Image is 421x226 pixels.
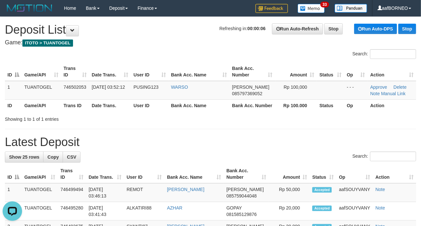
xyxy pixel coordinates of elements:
th: ID: activate to sort column descending [5,62,22,81]
a: WARSO [171,85,188,90]
th: Status: activate to sort column ascending [310,165,336,183]
span: 746502053 [64,85,86,90]
span: Accepted [312,187,332,193]
th: Status [317,99,344,111]
th: Game/API [22,99,61,111]
th: Amount: activate to sort column ascending [275,62,317,81]
label: Search: [353,49,416,59]
span: Copy 085797369052 to clipboard [232,91,262,96]
th: Op: activate to sort column ascending [344,62,367,81]
span: 33 [320,2,329,7]
th: Action: activate to sort column ascending [373,165,416,183]
th: Date Trans.: activate to sort column ascending [86,165,124,183]
td: 1 [5,81,22,100]
img: Button%20Memo.svg [298,4,325,13]
a: Run Auto-DPS [354,24,397,34]
th: Game/API: activate to sort column ascending [22,62,61,81]
th: Status: activate to sort column ascending [317,62,344,81]
a: Delete [393,85,406,90]
td: 746499494 [58,183,86,202]
td: TUANTOGEL [22,202,58,220]
img: Feedback.jpg [255,4,288,13]
span: GOPAY [227,205,242,210]
th: Bank Acc. Name [168,99,229,111]
th: ID: activate to sort column descending [5,165,22,183]
h4: Game: [5,40,416,46]
th: Bank Acc. Name: activate to sort column ascending [165,165,224,183]
label: Search: [353,152,416,161]
th: Action [368,99,416,111]
td: [DATE] 03:41:43 [86,202,124,220]
td: Rp 50,000 [269,183,310,202]
th: User ID: activate to sort column ascending [131,62,168,81]
th: Rp 100.000 [275,99,317,111]
th: Trans ID: activate to sort column ascending [61,62,89,81]
span: [PERSON_NAME] [232,85,269,90]
th: Date Trans.: activate to sort column ascending [89,62,131,81]
input: Search: [370,49,416,59]
a: Copy [43,152,63,163]
a: Note [376,205,385,210]
img: panduan.png [335,4,367,13]
h1: Latest Deposit [5,136,416,149]
th: Bank Acc. Number: activate to sort column ascending [224,165,269,183]
span: Accepted [312,206,332,211]
td: 1 [5,183,22,202]
th: Bank Acc. Number [229,99,275,111]
td: REMOT [124,183,165,202]
input: Search: [370,152,416,161]
a: CSV [63,152,80,163]
span: ITOTO > TUANTOGEL [22,40,73,47]
th: User ID [131,99,168,111]
td: aafSOUYVANY [337,183,373,202]
th: Bank Acc. Name: activate to sort column ascending [168,62,229,81]
span: [PERSON_NAME] [227,187,264,192]
th: User ID: activate to sort column ascending [124,165,165,183]
a: Run Auto-Refresh [272,23,323,34]
span: CSV [67,154,76,160]
td: - - - [344,81,367,100]
td: [DATE] 03:46:13 [86,183,124,202]
td: TUANTOGEL [22,183,58,202]
a: Manual Link [381,91,406,96]
a: Stop [324,23,343,34]
span: [DATE] 03:52:12 [92,85,125,90]
a: Note [370,91,380,96]
a: Stop [398,24,416,34]
a: [PERSON_NAME] [167,187,204,192]
div: Showing 1 to 1 of 1 entries [5,113,170,122]
span: PUSING123 [133,85,158,90]
th: Bank Acc. Number: activate to sort column ascending [229,62,275,81]
span: Refreshing in: [219,26,266,31]
img: MOTION_logo.png [5,3,54,13]
strong: 00:00:06 [247,26,266,31]
span: Rp 100,000 [284,85,307,90]
td: Rp 20,000 [269,202,310,220]
span: Show 25 rows [9,154,39,160]
th: ID [5,99,22,111]
th: Game/API: activate to sort column ascending [22,165,58,183]
th: Trans ID: activate to sort column ascending [58,165,86,183]
h1: Deposit List [5,23,416,36]
button: Open LiveChat chat widget [3,3,22,22]
th: Op [344,99,367,111]
th: Amount: activate to sort column ascending [269,165,310,183]
span: Copy 081585129876 to clipboard [227,212,257,217]
th: Action: activate to sort column ascending [368,62,416,81]
th: Op: activate to sort column ascending [337,165,373,183]
td: ALKATIRI88 [124,202,165,220]
td: 746495280 [58,202,86,220]
th: Date Trans. [89,99,131,111]
th: Trans ID [61,99,89,111]
td: aafSOUYVANY [337,202,373,220]
a: AZHAR [167,205,182,210]
td: TUANTOGEL [22,81,61,100]
a: Approve [370,85,387,90]
span: Copy 085759044048 to clipboard [227,193,257,198]
a: Show 25 rows [5,152,43,163]
a: Note [376,187,385,192]
span: Copy [47,154,59,160]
